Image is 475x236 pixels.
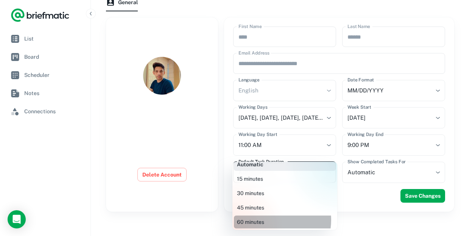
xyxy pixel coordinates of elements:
[234,187,336,200] li: 30 minutes
[234,201,336,214] li: 45 minutes
[234,158,336,171] li: Automatic
[234,216,336,228] li: 60 minutes
[234,172,336,185] li: 15 minutes
[8,210,26,228] div: Open Intercom Messenger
